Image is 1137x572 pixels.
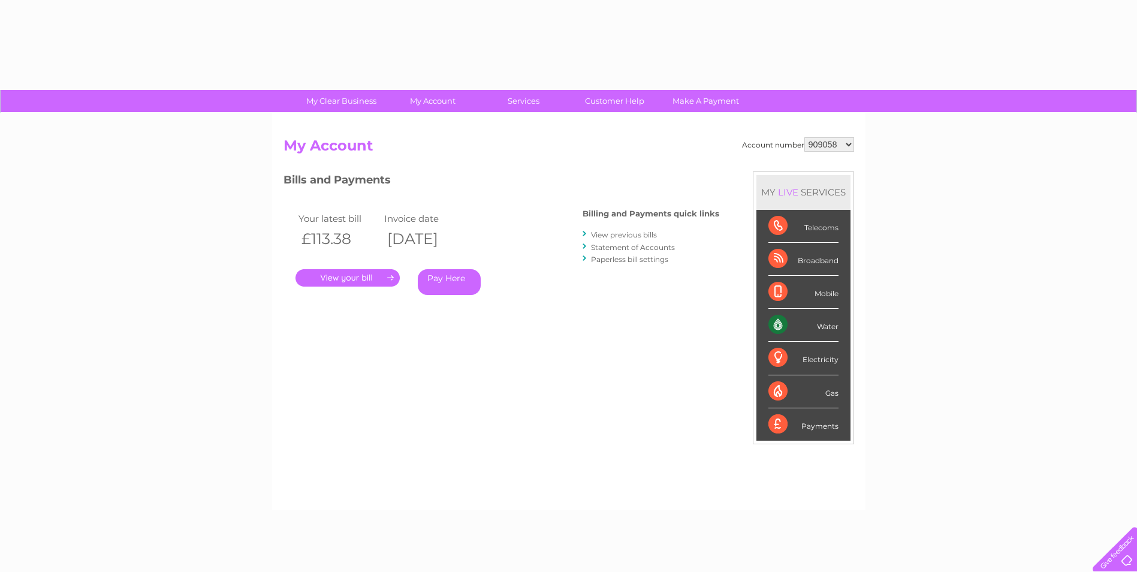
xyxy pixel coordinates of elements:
[292,90,391,112] a: My Clear Business
[295,227,382,251] th: £113.38
[474,90,573,112] a: Services
[295,269,400,287] a: .
[591,243,675,252] a: Statement of Accounts
[284,171,719,192] h3: Bills and Payments
[583,209,719,218] h4: Billing and Payments quick links
[742,137,854,152] div: Account number
[768,210,839,243] div: Telecoms
[776,186,801,198] div: LIVE
[295,210,382,227] td: Your latest bill
[284,137,854,160] h2: My Account
[418,269,481,295] a: Pay Here
[768,342,839,375] div: Electricity
[768,309,839,342] div: Water
[768,408,839,441] div: Payments
[591,230,657,239] a: View previous bills
[756,175,851,209] div: MY SERVICES
[656,90,755,112] a: Make A Payment
[768,276,839,309] div: Mobile
[768,243,839,276] div: Broadband
[768,375,839,408] div: Gas
[591,255,668,264] a: Paperless bill settings
[565,90,664,112] a: Customer Help
[381,210,468,227] td: Invoice date
[381,227,468,251] th: [DATE]
[383,90,482,112] a: My Account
